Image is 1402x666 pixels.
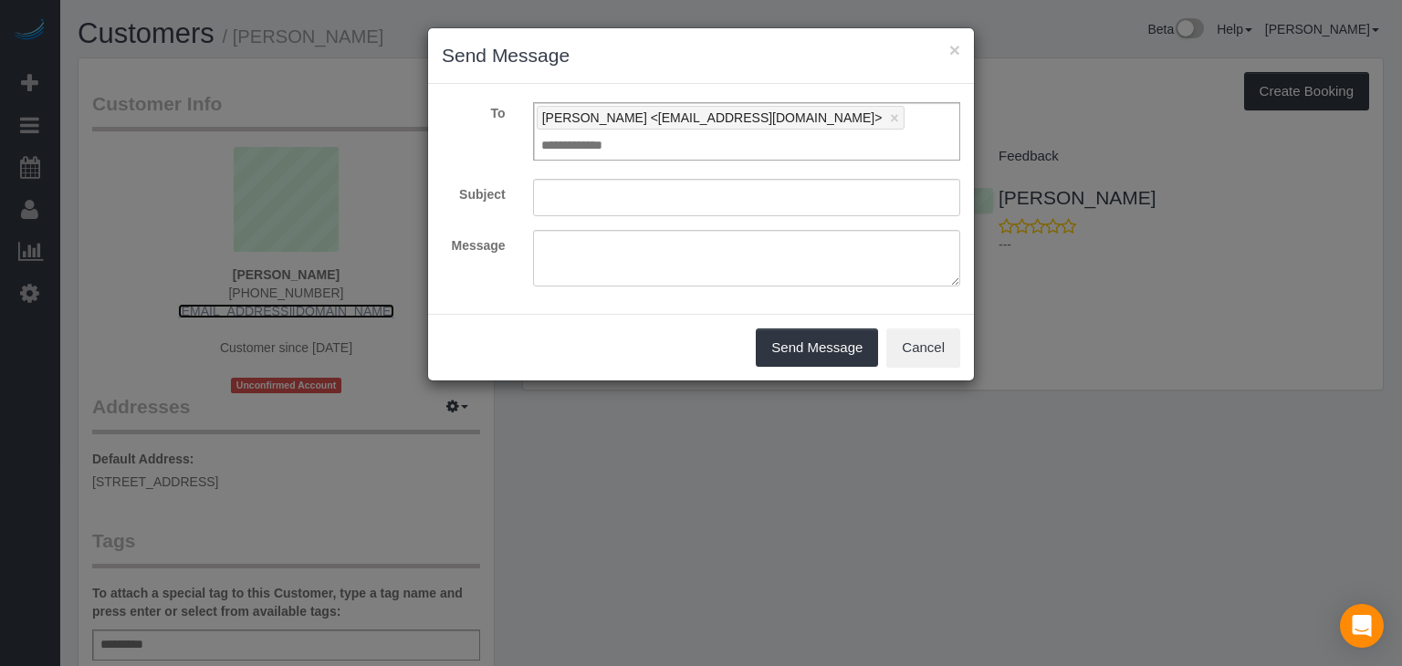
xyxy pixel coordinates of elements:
[542,110,883,125] span: [PERSON_NAME] <[EMAIL_ADDRESS][DOMAIN_NAME]>
[428,179,519,203] label: Subject
[890,110,898,126] a: ×
[428,28,974,380] sui-modal: Send Message
[949,40,960,59] button: ×
[756,328,878,367] button: Send Message
[428,230,519,255] label: Message
[442,42,960,69] h3: Send Message
[1340,604,1384,648] div: Open Intercom Messenger
[886,328,960,367] button: Cancel
[428,98,519,122] label: To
